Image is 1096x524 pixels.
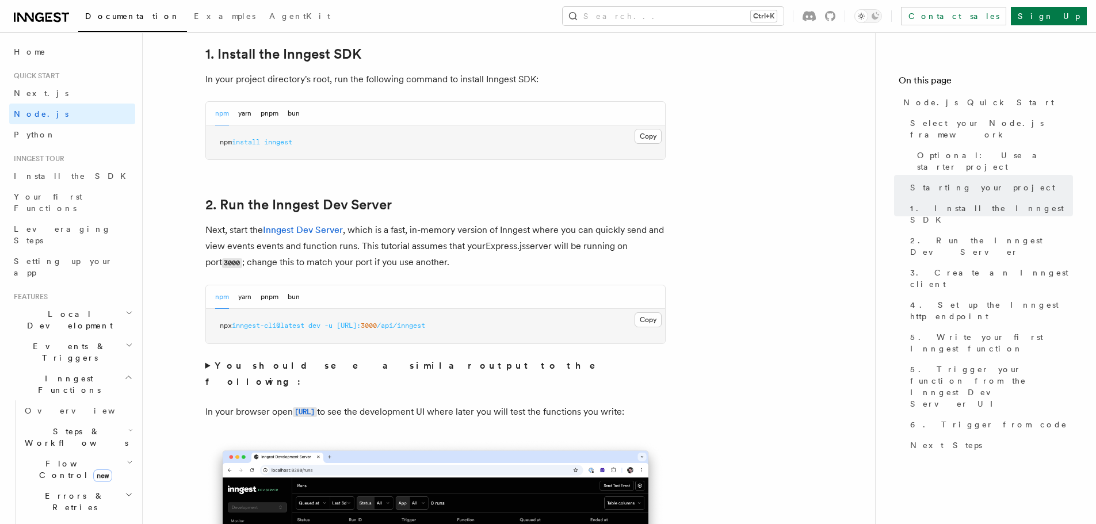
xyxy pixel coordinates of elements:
[9,186,135,219] a: Your first Functions
[220,322,232,330] span: npx
[205,358,666,390] summary: You should see a similar output to the following:
[205,46,361,62] a: 1. Install the Inngest SDK
[361,322,377,330] span: 3000
[205,222,666,271] p: Next, start the , which is a fast, in-memory version of Inngest where you can quickly send and vi...
[751,10,777,22] kbd: Ctrl+K
[9,154,64,163] span: Inngest tour
[910,331,1073,354] span: 5. Write your first Inngest function
[9,336,135,368] button: Events & Triggers
[9,308,125,331] span: Local Development
[232,138,260,146] span: install
[288,102,300,125] button: bun
[9,83,135,104] a: Next.js
[20,421,135,453] button: Steps & Workflows
[261,102,278,125] button: pnpm
[903,97,1054,108] span: Node.js Quick Start
[14,109,68,118] span: Node.js
[261,285,278,309] button: pnpm
[910,182,1055,193] span: Starting your project
[93,469,112,482] span: new
[906,327,1073,359] a: 5. Write your first Inngest function
[78,3,187,32] a: Documentation
[205,404,666,420] p: In your browser open to see the development UI where later you will test the functions you write:
[563,7,784,25] button: Search...Ctrl+K
[220,138,232,146] span: npm
[901,7,1006,25] a: Contact sales
[288,285,300,309] button: bun
[910,419,1067,430] span: 6. Trigger from code
[9,292,48,301] span: Features
[215,285,229,309] button: npm
[308,322,320,330] span: dev
[910,439,982,451] span: Next Steps
[912,145,1073,177] a: Optional: Use a starter project
[14,224,111,245] span: Leveraging Steps
[906,177,1073,198] a: Starting your project
[9,71,59,81] span: Quick start
[20,453,135,485] button: Flow Controlnew
[14,89,68,98] span: Next.js
[20,426,128,449] span: Steps & Workflows
[917,150,1073,173] span: Optional: Use a starter project
[293,407,317,417] code: [URL]
[635,312,662,327] button: Copy
[906,435,1073,456] a: Next Steps
[9,41,135,62] a: Home
[9,341,125,364] span: Events & Triggers
[238,102,251,125] button: yarn
[910,299,1073,322] span: 4. Set up the Inngest http endpoint
[9,368,135,400] button: Inngest Functions
[906,262,1073,294] a: 3. Create an Inngest client
[205,71,666,87] p: In your project directory's root, run the following command to install Inngest SDK:
[910,364,1073,410] span: 5. Trigger your function from the Inngest Dev Server UI
[263,224,343,235] a: Inngest Dev Server
[232,322,304,330] span: inngest-cli@latest
[906,230,1073,262] a: 2. Run the Inngest Dev Server
[910,267,1073,290] span: 3. Create an Inngest client
[14,130,56,139] span: Python
[906,414,1073,435] a: 6. Trigger from code
[262,3,337,31] a: AgentKit
[324,322,333,330] span: -u
[377,322,425,330] span: /api/inngest
[205,197,392,213] a: 2. Run the Inngest Dev Server
[9,124,135,145] a: Python
[1011,7,1087,25] a: Sign Up
[194,12,255,21] span: Examples
[906,359,1073,414] a: 5. Trigger your function from the Inngest Dev Server UI
[910,202,1073,225] span: 1. Install the Inngest SDK
[25,406,143,415] span: Overview
[20,485,135,518] button: Errors & Retries
[899,92,1073,113] a: Node.js Quick Start
[854,9,882,23] button: Toggle dark mode
[85,12,180,21] span: Documentation
[205,360,612,387] strong: You should see a similar output to the following:
[635,129,662,144] button: Copy
[238,285,251,309] button: yarn
[906,198,1073,230] a: 1. Install the Inngest SDK
[20,400,135,421] a: Overview
[293,406,317,417] a: [URL]
[906,113,1073,145] a: Select your Node.js framework
[222,258,242,268] code: 3000
[20,490,125,513] span: Errors & Retries
[899,74,1073,92] h4: On this page
[14,257,113,277] span: Setting up your app
[337,322,361,330] span: [URL]:
[9,166,135,186] a: Install the SDK
[14,171,133,181] span: Install the SDK
[20,458,127,481] span: Flow Control
[910,235,1073,258] span: 2. Run the Inngest Dev Server
[906,294,1073,327] a: 4. Set up the Inngest http endpoint
[14,46,46,58] span: Home
[14,192,82,213] span: Your first Functions
[187,3,262,31] a: Examples
[910,117,1073,140] span: Select your Node.js framework
[9,219,135,251] a: Leveraging Steps
[9,304,135,336] button: Local Development
[9,104,135,124] a: Node.js
[9,373,124,396] span: Inngest Functions
[269,12,330,21] span: AgentKit
[264,138,292,146] span: inngest
[215,102,229,125] button: npm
